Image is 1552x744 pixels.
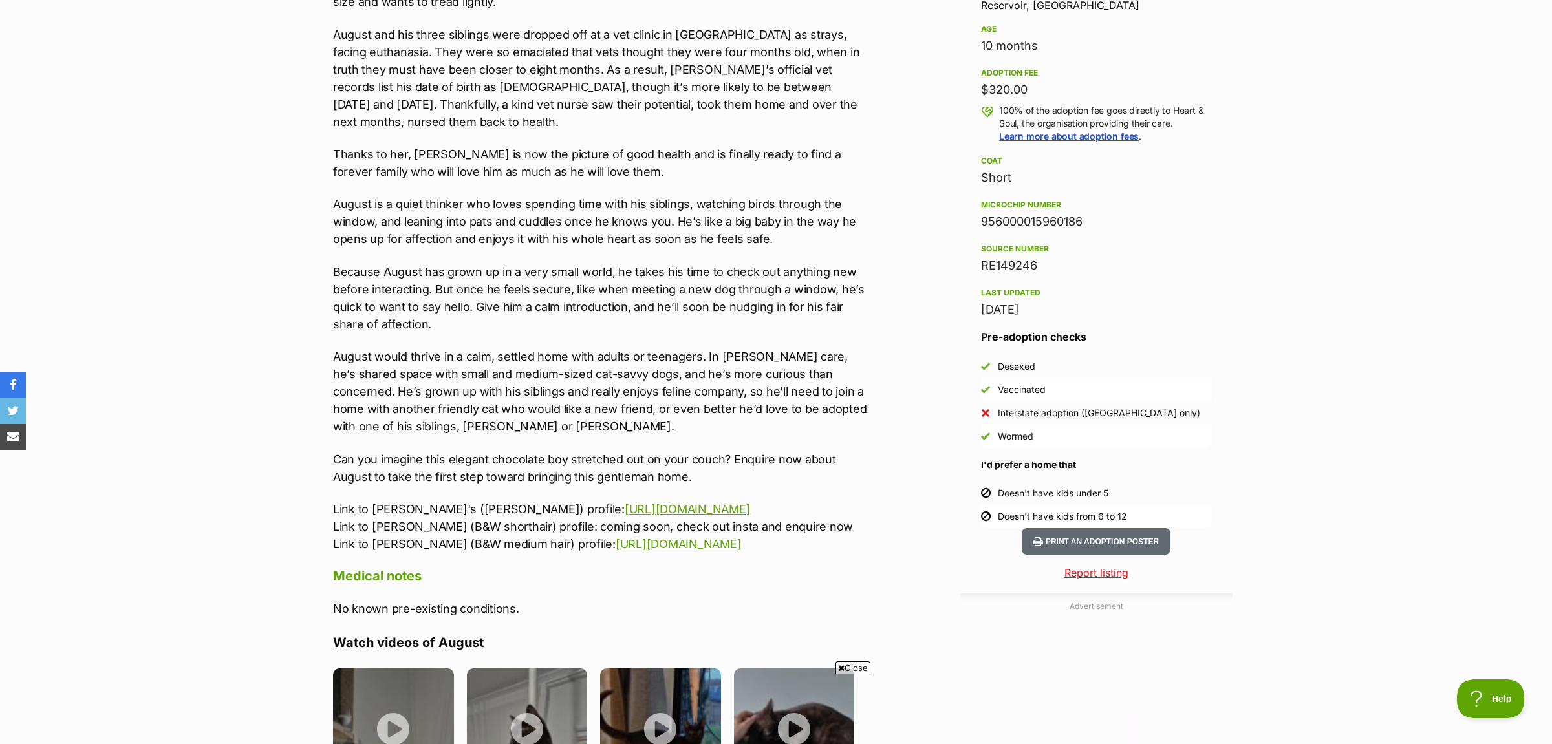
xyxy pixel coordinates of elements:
[333,500,867,553] p: Link to [PERSON_NAME]'s ([PERSON_NAME]) profile: Link to [PERSON_NAME] (B&W shorthair) profile: c...
[998,430,1033,443] div: Wormed
[999,104,1211,143] p: 100% of the adoption fee goes directly to Heart & Soul, the organisation providing their care. .
[981,257,1211,275] div: RE149246
[981,169,1211,187] div: Short
[333,145,867,180] p: Thanks to her, [PERSON_NAME] is now the picture of good health and is finally ready to find a for...
[333,26,867,131] p: August and his three siblings were dropped off at a vet clinic in [GEOGRAPHIC_DATA] as strays, fa...
[981,432,990,441] img: Yes
[998,360,1035,373] div: Desexed
[541,679,1011,738] iframe: Advertisement
[981,68,1211,78] div: Adoption fee
[981,37,1211,55] div: 10 months
[835,661,870,674] span: Close
[981,385,990,394] img: Yes
[981,458,1211,471] h4: I'd prefer a home that
[616,537,741,551] a: [URL][DOMAIN_NAME]
[333,634,867,651] h4: Watch videos of August
[333,600,867,617] p: No known pre-existing conditions.
[998,383,1046,396] div: Vaccinated
[981,409,990,418] img: No
[981,81,1211,99] div: $320.00
[1022,528,1170,555] button: Print an adoption poster
[998,487,1108,500] div: Doesn't have kids under 5
[333,195,867,248] p: August is a quiet thinker who loves spending time with his siblings, watching birds through the w...
[333,568,867,584] h4: Medical notes
[981,301,1211,319] div: [DATE]
[333,451,867,485] p: Can you imagine this elegant chocolate boy stretched out on your couch? Enquire now about August ...
[981,362,990,371] img: Yes
[333,263,867,333] p: Because August has grown up in a very small world, he takes his time to check out anything new be...
[625,502,750,516] a: [URL][DOMAIN_NAME]
[333,348,867,435] p: August would thrive in a calm, settled home with adults or teenagers. In [PERSON_NAME] care, he’s...
[981,244,1211,254] div: Source number
[981,24,1211,34] div: Age
[998,510,1127,523] div: Doesn't have kids from 6 to 12
[981,288,1211,298] div: Last updated
[960,565,1232,580] a: Report listing
[981,329,1211,345] h3: Pre-adoption checks
[981,200,1211,210] div: Microchip number
[981,213,1211,231] div: 956000015960186
[999,131,1139,142] a: Learn more about adoption fees
[981,156,1211,166] div: Coat
[998,407,1200,420] div: Interstate adoption ([GEOGRAPHIC_DATA] only)
[1457,679,1526,718] iframe: Help Scout Beacon - Open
